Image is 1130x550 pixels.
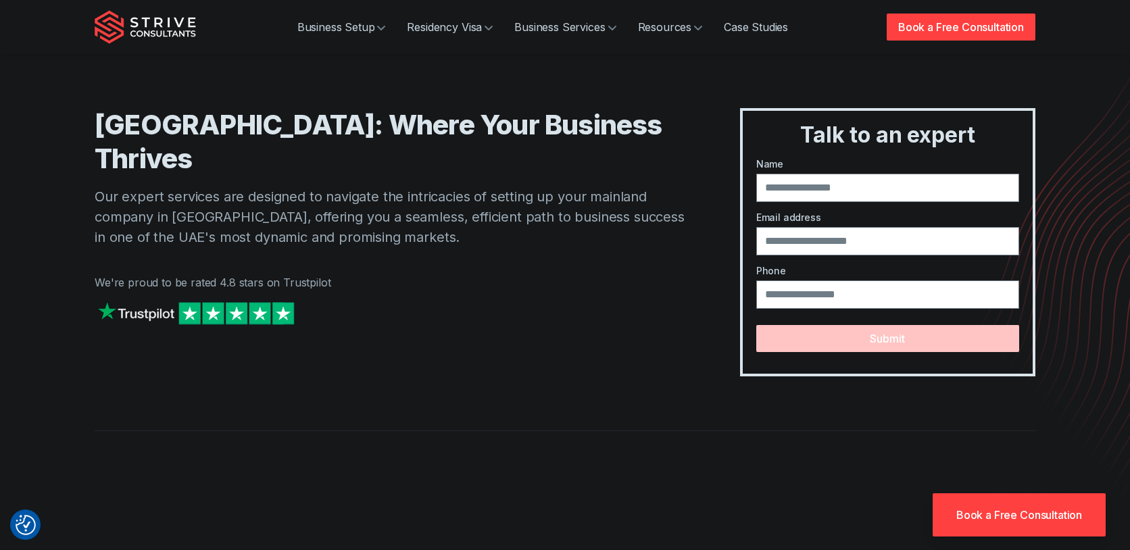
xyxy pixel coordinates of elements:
[95,108,686,176] h1: [GEOGRAPHIC_DATA]: Where Your Business Thrives
[503,14,627,41] a: Business Services
[95,274,686,291] p: We're proud to be rated 4.8 stars on Trustpilot
[16,515,36,535] img: Revisit consent button
[396,14,503,41] a: Residency Visa
[95,186,686,247] p: Our expert services are designed to navigate the intricacies of setting up your mainland company ...
[16,515,36,535] button: Consent Preferences
[756,157,1019,171] label: Name
[887,14,1035,41] a: Book a Free Consultation
[933,493,1106,536] a: Book a Free Consultation
[756,325,1019,352] button: Submit
[748,122,1027,149] h3: Talk to an expert
[713,14,799,41] a: Case Studies
[95,10,196,44] img: Strive Consultants
[756,264,1019,278] label: Phone
[95,299,297,328] img: Strive on Trustpilot
[287,14,397,41] a: Business Setup
[756,210,1019,224] label: Email address
[627,14,714,41] a: Resources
